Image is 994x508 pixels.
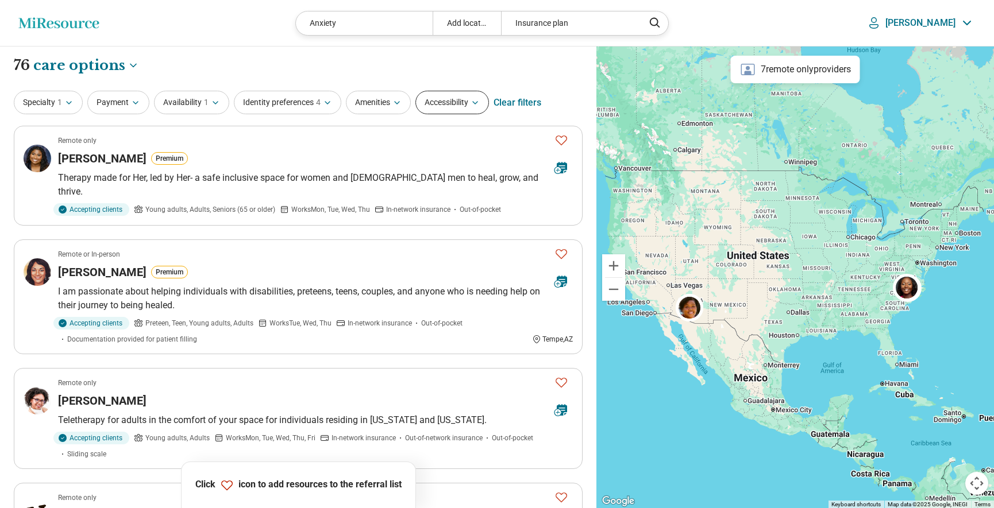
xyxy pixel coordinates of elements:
[58,135,97,146] p: Remote only
[602,254,625,277] button: Zoom in
[145,204,275,215] span: Young adults, Adults, Seniors (65 or older)
[885,17,956,29] p: [PERSON_NAME]
[332,433,396,443] span: In-network insurance
[57,96,62,108] span: 1
[492,433,533,443] span: Out-of-pocket
[154,91,229,114] button: Availability1
[974,501,991,507] a: Terms (opens in new tab)
[33,56,125,75] span: care options
[460,204,501,215] span: Out-of-pocket
[151,152,188,165] button: Premium
[204,96,209,108] span: 1
[14,56,139,75] h1: 76
[58,171,573,199] p: Therapy made for Her, led by Her- a safe inclusive space for women and [DEMOGRAPHIC_DATA] men to ...
[501,11,637,35] div: Insurance plan
[58,393,147,409] h3: [PERSON_NAME]
[58,413,573,427] p: Teletherapy for adults in the comfort of your space for individuals residing in [US_STATE] and [U...
[550,371,573,394] button: Favorite
[888,501,968,507] span: Map data ©2025 Google, INEGI
[226,433,315,443] span: Works Mon, Tue, Wed, Thu, Fri
[348,318,412,328] span: In-network insurance
[58,285,573,312] p: I am passionate about helping individuals with disabilities, preteens, teens, couples, and anyone...
[145,318,253,328] span: Preteen, Teen, Young adults, Adults
[421,318,463,328] span: Out-of-pocket
[53,203,129,216] div: Accepting clients
[316,96,321,108] span: 4
[145,433,210,443] span: Young adults, Adults
[269,318,332,328] span: Works Tue, Wed, Thu
[67,334,197,344] span: Documentation provided for patient filling
[234,91,341,114] button: Identity preferences4
[33,56,139,75] button: Care options
[494,89,541,117] div: Clear filters
[58,150,147,166] h3: [PERSON_NAME]
[386,204,450,215] span: In-network insurance
[433,11,501,35] div: Add location
[532,334,573,344] div: Tempe , AZ
[58,249,120,259] p: Remote or In-person
[296,11,432,35] div: Anxiety
[965,472,988,495] button: Map camera controls
[151,266,188,278] button: Premium
[550,129,573,152] button: Favorite
[58,264,147,280] h3: [PERSON_NAME]
[67,449,106,459] span: Sliding scale
[550,242,573,266] button: Favorite
[195,478,402,492] p: Click icon to add resources to the referral list
[87,91,149,114] button: Payment
[731,56,860,83] div: 7 remote only providers
[602,278,625,301] button: Zoom out
[291,204,370,215] span: Works Mon, Tue, Wed, Thu
[58,378,97,388] p: Remote only
[415,91,489,114] button: Accessibility
[14,91,83,114] button: Specialty1
[53,317,129,329] div: Accepting clients
[58,493,97,503] p: Remote only
[405,433,483,443] span: Out-of-network insurance
[53,432,129,444] div: Accepting clients
[346,91,411,114] button: Amenities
